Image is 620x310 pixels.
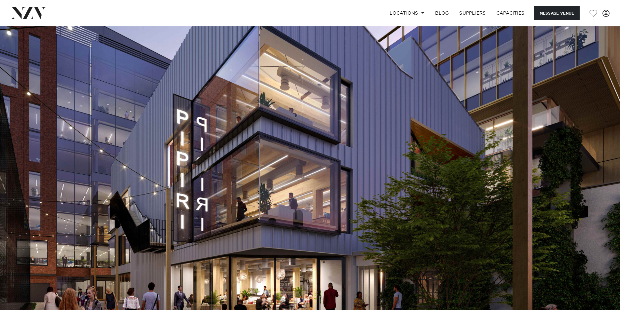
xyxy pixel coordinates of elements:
[534,6,580,20] button: Message Venue
[491,6,530,20] a: Capacities
[430,6,454,20] a: BLOG
[384,6,430,20] a: Locations
[10,7,46,19] img: nzv-logo.png
[454,6,491,20] a: SUPPLIERS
